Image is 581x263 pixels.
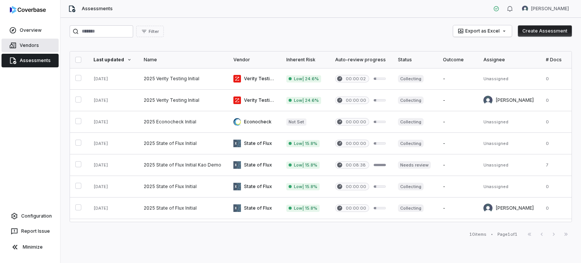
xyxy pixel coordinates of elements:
[3,209,57,223] a: Configuration
[517,3,573,14] button: Matheus Cruz avatar[PERSON_NAME]
[437,68,477,90] td: -
[483,96,492,105] img: Verity Billson avatar
[136,26,164,37] button: Filter
[546,57,562,63] div: # Docs
[3,224,57,238] button: Report Issue
[469,232,486,237] div: 10 items
[2,39,59,52] a: Vendors
[443,57,471,63] div: Outcome
[453,25,512,37] button: Export as Excel
[437,133,477,154] td: -
[437,219,477,241] td: -
[144,57,221,63] div: Name
[437,111,477,133] td: -
[82,6,113,12] span: Assessments
[522,6,528,12] img: Matheus Cruz avatar
[149,29,159,34] span: Filter
[233,57,274,63] div: Vendor
[483,57,534,63] div: Assignee
[437,176,477,198] td: -
[10,6,46,14] img: logo-D7KZi-bG.svg
[93,57,132,63] div: Last updated
[437,90,477,111] td: -
[518,25,572,37] button: Create Assessment
[531,6,569,12] span: [PERSON_NAME]
[335,57,386,63] div: Auto-review progress
[2,54,59,67] a: Assessments
[497,232,517,237] div: Page 1 of 1
[491,232,493,237] div: •
[398,57,431,63] div: Status
[437,198,477,219] td: -
[483,204,492,213] img: Verity Billson avatar
[286,57,323,63] div: Inherent Risk
[437,154,477,176] td: -
[3,240,57,255] button: Minimize
[2,23,59,37] a: Overview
